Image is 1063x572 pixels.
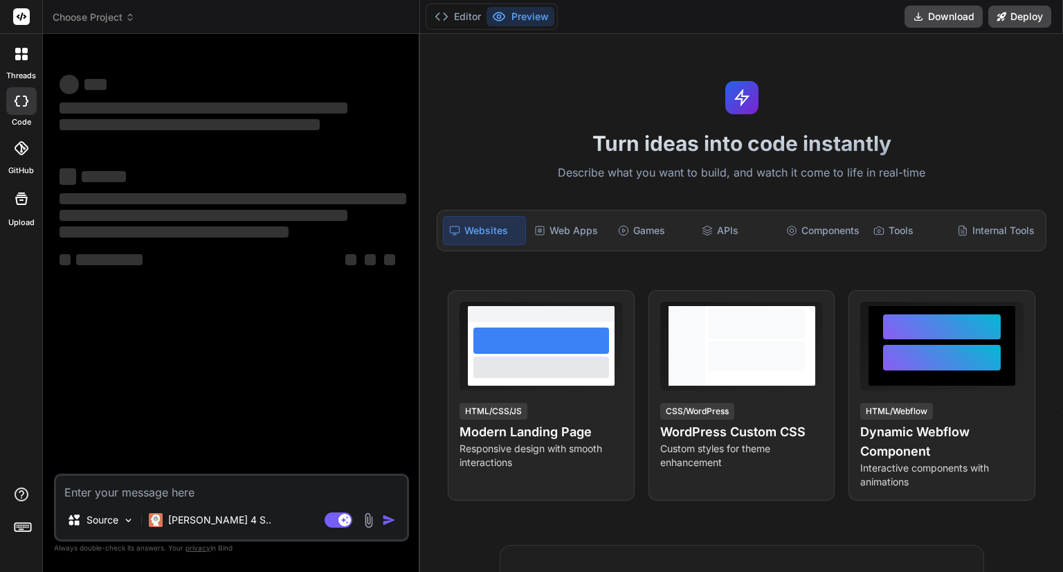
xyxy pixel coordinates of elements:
[12,116,31,128] label: code
[345,254,356,265] span: ‌
[6,70,36,82] label: threads
[612,216,693,245] div: Games
[428,131,1055,156] h1: Turn ideas into code instantly
[168,513,271,527] p: [PERSON_NAME] 4 S..
[60,254,71,265] span: ‌
[429,7,487,26] button: Editor
[8,165,34,177] label: GitHub
[660,403,734,420] div: CSS/WordPress
[443,216,525,245] div: Websites
[82,171,126,182] span: ‌
[660,442,824,470] p: Custom styles for theme enhancement
[460,403,527,420] div: HTML/CSS/JS
[60,102,347,114] span: ‌
[122,515,134,526] img: Pick Models
[84,79,107,90] span: ‌
[185,544,210,552] span: privacy
[860,461,1024,489] p: Interactive components with animations
[384,254,395,265] span: ‌
[487,7,554,26] button: Preview
[76,254,143,265] span: ‌
[460,422,623,442] h4: Modern Landing Page
[660,422,824,442] h4: WordPress Custom CSS
[868,216,949,245] div: Tools
[952,216,1040,245] div: Internal Tools
[382,513,396,527] img: icon
[60,168,76,185] span: ‌
[8,217,35,229] label: Upload
[60,119,320,130] span: ‌
[860,403,933,420] div: HTML/Webflow
[529,216,610,245] div: Web Apps
[365,254,376,265] span: ‌
[60,210,347,221] span: ‌
[361,512,376,528] img: attachment
[60,75,79,94] span: ‌
[53,10,135,24] span: Choose Project
[428,164,1055,182] p: Describe what you want to build, and watch it come to life in real-time
[781,216,865,245] div: Components
[60,193,406,204] span: ‌
[460,442,623,470] p: Responsive design with smooth interactions
[696,216,777,245] div: APIs
[988,6,1051,28] button: Deploy
[149,513,163,527] img: Claude 4 Sonnet
[860,422,1024,461] h4: Dynamic Webflow Component
[60,226,289,238] span: ‌
[87,513,118,527] p: Source
[54,542,409,555] p: Always double-check its answers. Your in Bind
[905,6,983,28] button: Download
